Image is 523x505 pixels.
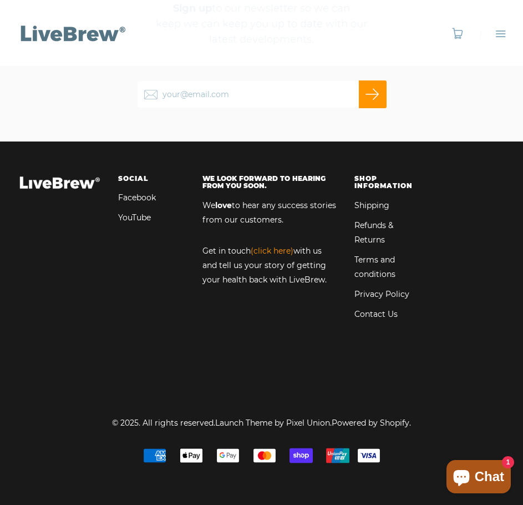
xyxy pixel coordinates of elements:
a: YouTube [118,210,151,225]
input: your@email.com [137,80,387,108]
p: © 2025. All rights reserved. . . [17,407,506,438]
a: Powered by Shopify [332,418,409,428]
a: Menu [480,28,506,39]
input: Subscribe [359,80,387,108]
p: We to hear any success stories from our customers. [202,190,338,235]
a: Facebook [118,190,156,205]
inbox-online-store-chat: Shopify online store chat [443,460,514,496]
a: Contact Us [354,307,398,321]
p: Get in touch with us and tell us your story of getting your health back with LiveBrew. [202,244,338,295]
h4: Shop Information [354,175,422,189]
img: LiveBrew [17,23,128,43]
h4: We look forward to hearing from you soon. [202,175,338,189]
a: Shipping [354,198,389,213]
a: Launch Theme by Pixel Union [215,418,330,428]
a: Privacy Policy [354,287,409,301]
a: Refunds & Returns [354,218,422,247]
strong: love [215,200,232,210]
h4: Social [118,175,186,182]
a: (click here) [251,246,293,256]
a: Terms and conditions [354,252,422,281]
